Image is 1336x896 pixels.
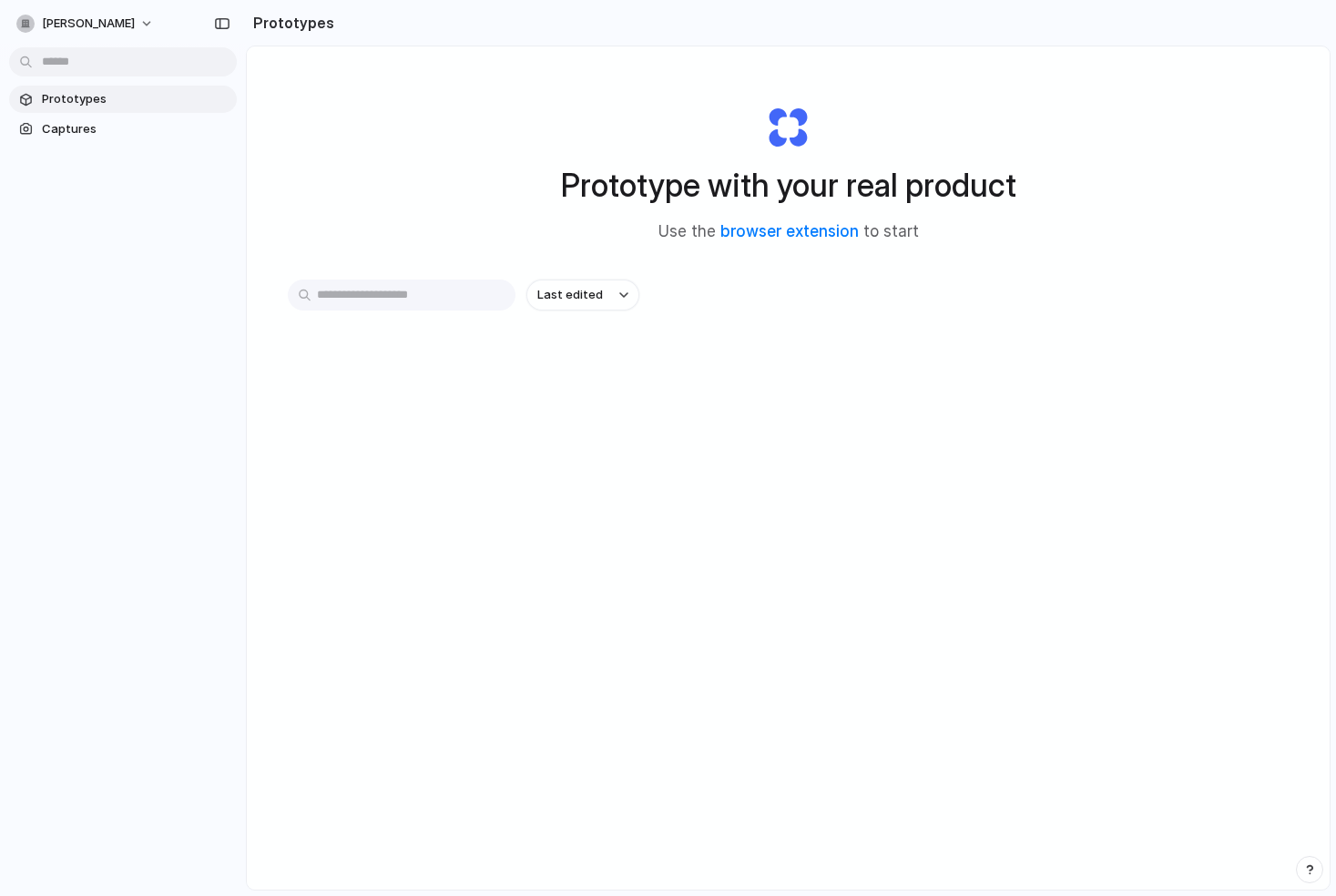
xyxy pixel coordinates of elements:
[720,222,859,240] a: browser extension
[42,120,229,138] span: Captures
[246,12,334,34] h2: Prototypes
[9,116,237,143] a: Captures
[42,15,135,33] span: [PERSON_NAME]
[9,9,163,38] button: [PERSON_NAME]
[42,90,229,108] span: Prototypes
[9,86,237,113] a: Prototypes
[658,220,919,244] span: Use the to start
[561,161,1016,209] h1: Prototype with your real product
[526,280,639,311] button: Last edited
[537,286,603,304] span: Last edited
